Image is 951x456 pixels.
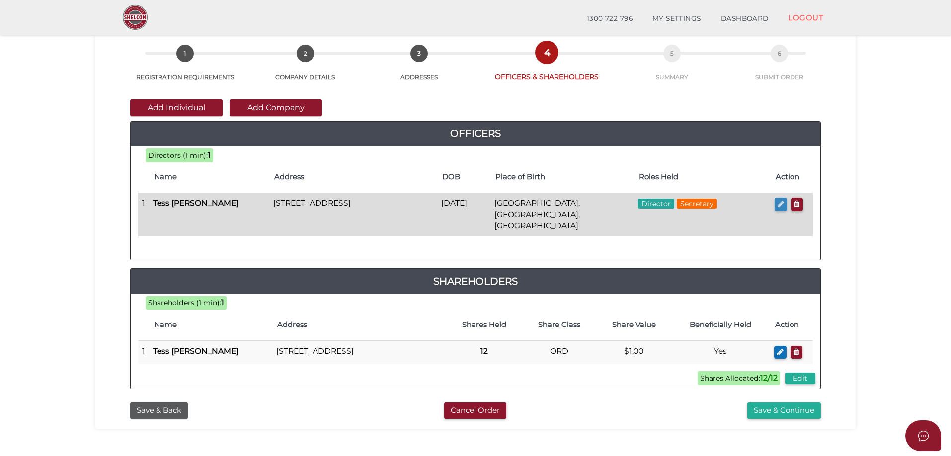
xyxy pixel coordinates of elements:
a: Officers [131,126,820,141]
h4: DOB [442,173,486,181]
button: Add Individual [130,99,223,116]
h4: Action [775,321,808,329]
span: Shareholders (1 min): [148,298,221,307]
button: Add Company [230,99,322,116]
b: Tess [PERSON_NAME] [153,198,238,208]
td: Yes [671,340,770,364]
button: Edit [785,373,815,384]
h4: Share Class [527,321,591,329]
a: 2COMPANY DETAILS [249,56,361,81]
a: 3ADDRESSES [361,56,477,81]
span: 1 [176,45,194,62]
h4: Share Value [602,321,666,329]
h4: Address [274,173,432,181]
td: [STREET_ADDRESS] [272,340,446,364]
a: 4OFFICERS & SHAREHOLDERS [477,55,616,82]
a: 5SUMMARY [616,56,727,81]
h4: Name [154,321,267,329]
a: 1REGISTRATION REQUIREMENTS [120,56,249,81]
a: 6SUBMIT ORDER [728,56,831,81]
span: 3 [410,45,428,62]
h4: Shares Held [451,321,517,329]
span: Secretary [677,199,717,209]
h4: Address [277,321,441,329]
span: Director [638,199,674,209]
b: 12/12 [760,373,778,383]
td: ORD [522,340,596,364]
a: 1300 722 796 [577,9,642,29]
button: Open asap [905,420,941,451]
b: 1 [221,298,224,307]
h4: Name [154,173,264,181]
button: Cancel Order [444,402,506,419]
h4: Action [776,173,808,181]
button: Save & Continue [747,402,821,419]
span: 2 [297,45,314,62]
h4: Beneficially Held [676,321,765,329]
td: 1 [138,340,149,364]
h4: Place of Birth [495,173,629,181]
a: Shareholders [131,273,820,289]
span: Directors (1 min): [148,151,208,160]
b: Tess [PERSON_NAME] [153,346,238,356]
td: [STREET_ADDRESS] [269,193,437,236]
span: 4 [538,44,555,61]
button: Save & Back [130,402,188,419]
span: 5 [663,45,681,62]
td: 1 [138,193,149,236]
td: $1.00 [597,340,671,364]
h4: Roles Held [639,173,766,181]
span: Shares Allocated: [698,371,780,385]
td: [DATE] [437,193,491,236]
b: 12 [480,346,488,356]
a: LOGOUT [778,7,833,28]
td: [GEOGRAPHIC_DATA], [GEOGRAPHIC_DATA], [GEOGRAPHIC_DATA] [490,193,634,236]
b: 1 [208,150,211,160]
a: DASHBOARD [711,9,779,29]
span: 6 [771,45,788,62]
a: MY SETTINGS [642,9,711,29]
